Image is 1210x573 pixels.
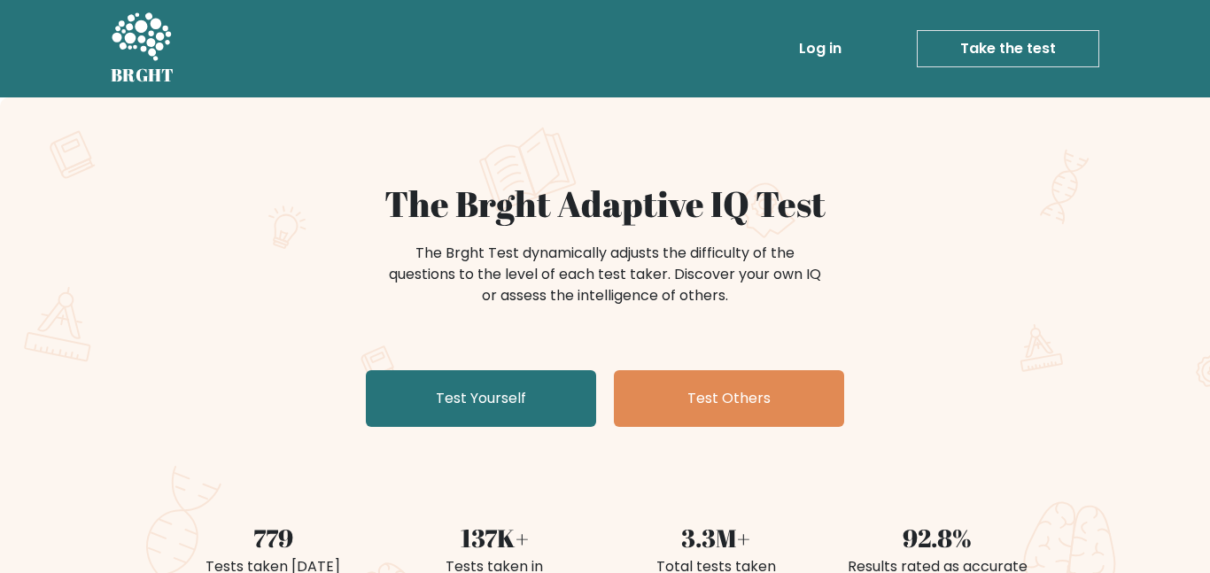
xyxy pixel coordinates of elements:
[394,519,594,556] div: 137K+
[837,519,1037,556] div: 92.8%
[917,30,1099,67] a: Take the test
[792,31,849,66] a: Log in
[173,182,1037,225] h1: The Brght Adaptive IQ Test
[111,65,175,86] h5: BRGHT
[111,7,175,90] a: BRGHT
[616,519,816,556] div: 3.3M+
[384,243,826,306] div: The Brght Test dynamically adjusts the difficulty of the questions to the level of each test take...
[366,370,596,427] a: Test Yourself
[173,519,373,556] div: 779
[614,370,844,427] a: Test Others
